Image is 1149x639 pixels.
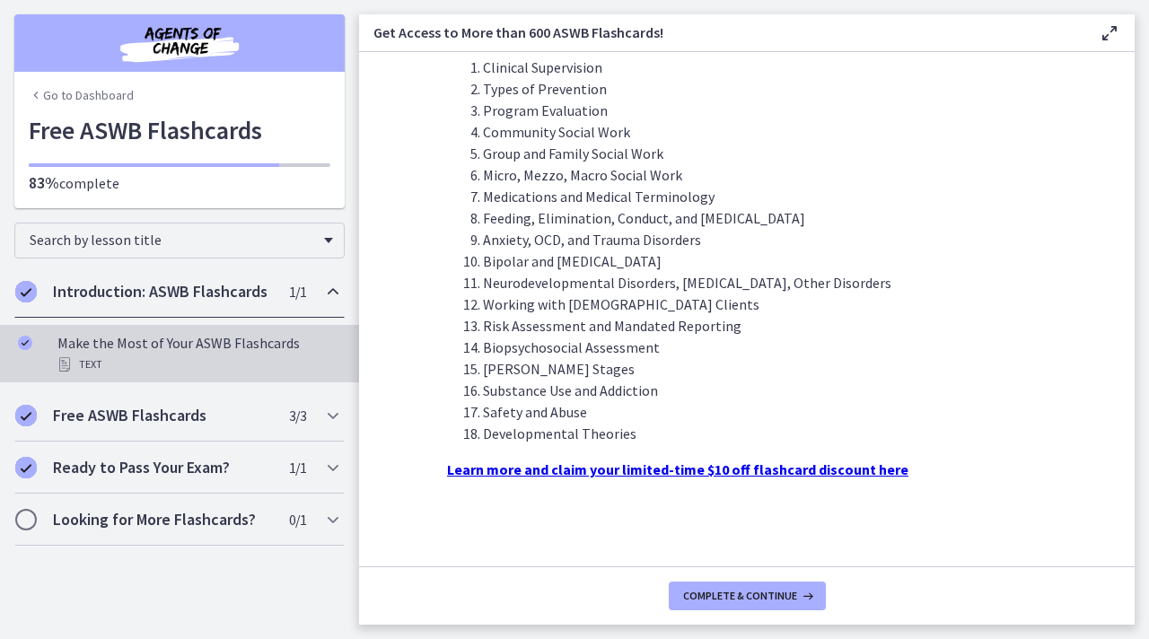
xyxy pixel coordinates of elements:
li: Types of Prevention [483,78,1047,100]
h3: Get Access to More than 600 ASWB Flashcards! [373,22,1070,43]
a: Learn more and claim your limited-time $10 off flashcard discount here [447,460,908,478]
li: Feeding, Elimination, Conduct, and [MEDICAL_DATA] [483,207,1047,229]
i: Completed [15,405,37,426]
h2: Looking for More Flashcards? [53,509,272,530]
span: 83% [29,172,59,193]
span: 1 / 1 [289,457,306,478]
span: 3 / 3 [289,405,306,426]
button: Complete & continue [669,582,826,610]
li: Clinical Supervision [483,57,1047,78]
span: Search by lesson title [30,231,315,249]
i: Completed [15,457,37,478]
li: Biopsychosocial Assessment [483,337,1047,358]
a: Go to Dashboard [29,86,134,104]
li: Risk Assessment and Mandated Reporting [483,315,1047,337]
li: Neurodevelopmental Disorders, [MEDICAL_DATA], Other Disorders [483,272,1047,293]
div: Search by lesson title [14,223,345,258]
span: 0 / 1 [289,509,306,530]
div: Make the Most of Your ASWB Flashcards [57,332,338,375]
h1: Free ASWB Flashcards [29,111,330,149]
li: Micro, Mezzo, Macro Social Work [483,164,1047,186]
span: 1 / 1 [289,281,306,302]
img: Agents of Change [72,22,287,65]
span: Complete & continue [683,589,797,603]
li: Anxiety, OCD, and Trauma Disorders [483,229,1047,250]
i: Completed [18,336,32,350]
h2: Free ASWB Flashcards [53,405,272,426]
li: Group and Family Social Work [483,143,1047,164]
li: Safety and Abuse [483,401,1047,423]
p: complete [29,172,330,194]
h2: Introduction: ASWB Flashcards [53,281,272,302]
li: [PERSON_NAME] Stages [483,358,1047,380]
li: Working with [DEMOGRAPHIC_DATA] Clients [483,293,1047,315]
li: Substance Use and Addiction [483,380,1047,401]
li: Program Evaluation [483,100,1047,121]
i: Completed [15,281,37,302]
li: Medications and Medical Terminology [483,186,1047,207]
h2: Ready to Pass Your Exam? [53,457,272,478]
li: Developmental Theories [483,423,1047,444]
div: Text [57,354,338,375]
li: Community Social Work [483,121,1047,143]
li: Bipolar and [MEDICAL_DATA] [483,250,1047,272]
